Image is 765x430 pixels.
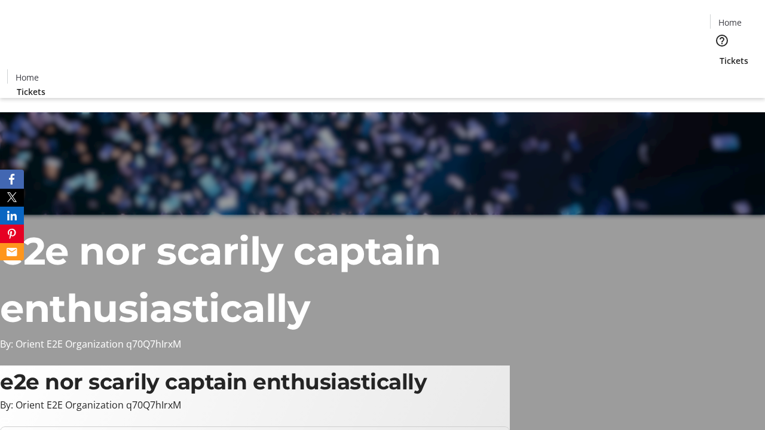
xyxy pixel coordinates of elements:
span: Home [718,16,742,29]
button: Cart [710,67,734,91]
a: Tickets [710,54,758,67]
span: Home [16,71,39,84]
button: Help [710,29,734,53]
img: Orient E2E Organization q70Q7hIrxM's Logo [7,34,114,94]
span: Tickets [17,85,45,98]
a: Home [711,16,749,29]
a: Home [8,71,46,84]
span: Tickets [720,54,748,67]
a: Tickets [7,85,55,98]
